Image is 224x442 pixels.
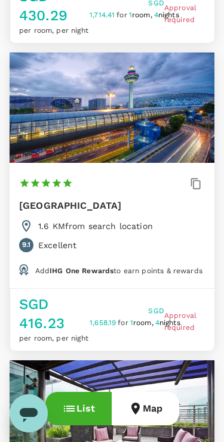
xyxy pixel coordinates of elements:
[112,392,179,425] button: Map
[164,2,205,26] span: Approval required
[38,220,153,232] p: 1.6 KM from search location
[19,333,90,345] span: per room, per night
[164,310,205,334] span: Approval required
[45,392,112,425] button: List
[19,25,90,37] span: per room, per night
[155,319,182,327] span: 4
[132,11,152,19] span: room,
[159,319,180,327] span: nights
[154,11,181,19] span: 4
[90,307,164,327] span: SGD 1,658.19
[22,239,30,251] span: 9.1
[38,239,76,251] p: Excellent
[130,319,155,327] span: 1
[50,267,113,275] span: IHG One Rewards
[158,11,179,19] span: nights
[19,295,90,333] h5: SGD 416.23
[129,11,154,19] span: 1
[133,319,154,327] span: room,
[118,319,130,327] span: for
[112,403,179,413] a: Map
[35,267,202,275] span: Add to earn points & rewards
[45,403,112,413] a: List
[10,394,48,432] iframe: 開啟傳訊視窗按鈕，對話進行中
[116,11,128,19] span: for
[19,197,122,214] h6: [GEOGRAPHIC_DATA]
